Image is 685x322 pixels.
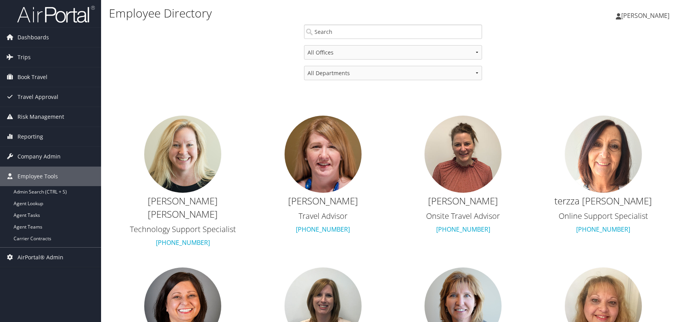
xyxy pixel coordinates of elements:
span: Book Travel [17,67,47,87]
img: sara-adams.jpg [144,115,222,193]
a: [PHONE_NUMBER] [156,238,210,247]
input: Search [304,25,482,39]
span: Employee Tools [17,167,58,186]
img: venessa-alvey.jpg [424,115,502,193]
h3: Technology Support Specialist [117,224,249,235]
a: [PERSON_NAME] [616,4,677,27]
h2: terzza [PERSON_NAME] [537,194,670,208]
h3: Onsite Travel Advisor [397,211,529,222]
img: airportal-logo.png [17,5,95,23]
a: [PHONE_NUMBER] [296,225,350,234]
span: Risk Management [17,107,64,127]
span: Trips [17,48,31,67]
img: terry-aston.jpg [564,115,642,193]
span: Dashboards [17,28,49,47]
h2: [PERSON_NAME] [397,194,529,208]
h2: [PERSON_NAME] [257,194,390,208]
a: [PHONE_NUMBER] [436,225,490,234]
h2: [PERSON_NAME] [PERSON_NAME] [117,194,249,220]
span: Reporting [17,127,43,146]
h3: Travel Advisor [257,211,390,222]
span: Company Admin [17,147,61,166]
span: Travel Approval [17,87,58,107]
a: [PHONE_NUMBER] [576,225,630,234]
h3: Online Support Specialist [537,211,670,222]
span: [PERSON_NAME] [621,11,669,20]
span: AirPortal® Admin [17,248,63,267]
img: donna-alford.jpg [284,115,362,193]
h1: Employee Directory [109,5,488,21]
